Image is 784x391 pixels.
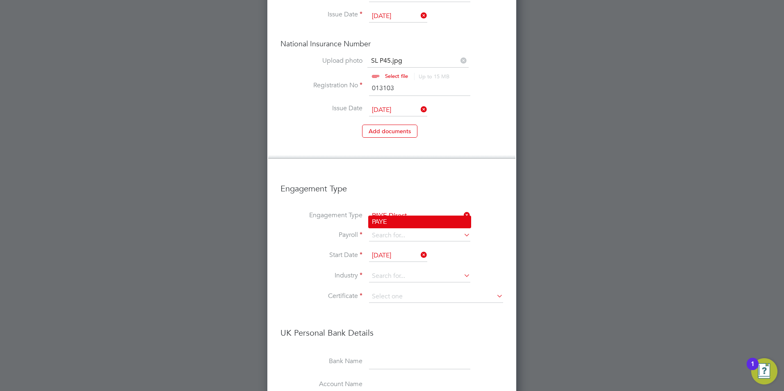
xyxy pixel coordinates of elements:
[280,251,362,259] label: Start Date
[280,104,362,113] label: Issue Date
[280,357,362,366] label: Bank Name
[751,364,754,375] div: 1
[369,230,470,241] input: Search for...
[280,231,362,239] label: Payroll
[280,211,362,220] label: Engagement Type
[280,380,362,389] label: Account Name
[280,271,362,280] label: Industry
[369,104,427,116] input: Select one
[280,175,503,194] h3: Engagement Type
[280,81,362,90] label: Registration No
[369,250,427,262] input: Select one
[280,292,362,300] label: Certificate
[408,127,411,135] span: s
[369,210,470,222] input: Select one
[369,10,427,23] input: Select one
[369,216,471,228] li: PAYE
[362,125,417,138] button: Add documents
[280,319,503,338] h3: UK Personal Bank Details
[369,291,503,303] input: Select one
[280,10,362,19] label: Issue Date
[751,358,777,384] button: Open Resource Center, 1 new notification
[280,57,362,65] label: Upload photo
[369,270,470,282] input: Search for...
[280,39,503,48] h4: National Insurance Number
